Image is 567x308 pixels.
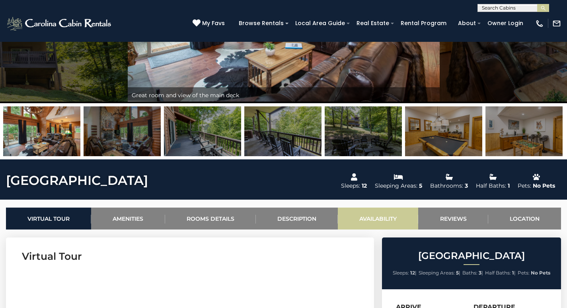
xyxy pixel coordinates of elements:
a: Local Area Guide [291,17,349,29]
img: 163274471 [84,106,161,156]
span: Sleeping Areas: [419,270,455,276]
strong: 5 [456,270,459,276]
span: Baths: [462,270,477,276]
div: Great room and view of the main deck [128,87,440,103]
strong: 12 [410,270,415,276]
span: My Favs [202,19,225,27]
a: Location [488,208,561,230]
a: Rooms Details [165,208,256,230]
h3: Virtual Tour [22,249,358,263]
img: 163274487 [405,106,482,156]
a: About [454,17,480,29]
span: Half Baths: [485,270,511,276]
img: 163274485 [244,106,321,156]
a: Rental Program [397,17,450,29]
img: phone-regular-white.png [535,19,544,28]
strong: No Pets [531,270,550,276]
a: Virtual Tour [6,208,91,230]
a: Owner Login [483,17,527,29]
li: | [393,268,417,278]
li: | [485,268,516,278]
img: mail-regular-white.png [552,19,561,28]
img: 163274486 [325,106,402,156]
img: 163274488 [485,106,563,156]
h2: [GEOGRAPHIC_DATA] [384,251,559,261]
a: Reviews [418,208,488,230]
strong: 3 [479,270,481,276]
li: | [462,268,483,278]
a: Description [256,208,338,230]
a: Availability [338,208,418,230]
img: 163274470 [3,106,80,156]
a: Amenities [91,208,165,230]
img: 163274484 [164,106,241,156]
img: White-1-2.png [6,16,113,31]
strong: 1 [512,270,514,276]
a: Browse Rentals [235,17,288,29]
li: | [419,268,460,278]
span: Pets: [518,270,530,276]
a: My Favs [193,19,227,28]
span: Sleeps: [393,270,409,276]
a: Real Estate [353,17,393,29]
